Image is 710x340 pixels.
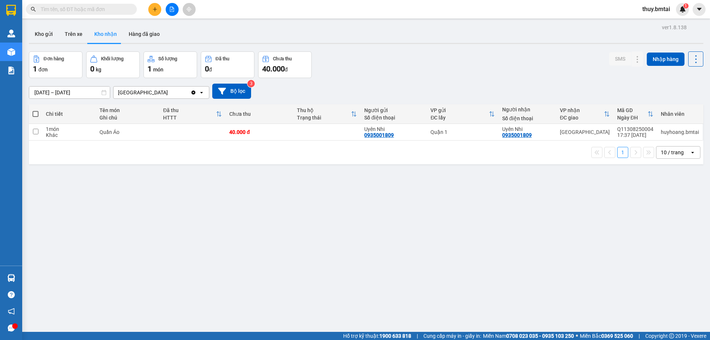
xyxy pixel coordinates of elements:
[29,51,82,78] button: Đơn hàng1đơn
[430,129,495,135] div: Quận 1
[153,67,163,73] span: món
[556,104,613,124] th: Toggle SortBy
[31,7,36,12] span: search
[576,334,578,337] span: ⚪️
[430,107,489,113] div: VP gửi
[44,56,64,61] div: Đơn hàng
[38,67,48,73] span: đơn
[6,5,16,16] img: logo-vxr
[183,3,196,16] button: aim
[148,64,152,73] span: 1
[46,111,92,117] div: Chi tiết
[661,111,699,117] div: Nhân viên
[417,332,418,340] span: |
[163,115,216,121] div: HTTT
[123,25,166,43] button: Hàng đã giao
[86,51,140,78] button: Khối lượng0kg
[609,52,631,65] button: SMS
[430,115,489,121] div: ĐC lấy
[7,274,15,282] img: warehouse-icon
[258,51,312,78] button: Chưa thu40.000đ
[159,104,226,124] th: Toggle SortBy
[229,111,290,117] div: Chưa thu
[229,129,290,135] div: 40.000 đ
[502,107,552,112] div: Người nhận
[90,64,94,73] span: 0
[696,6,703,13] span: caret-down
[364,115,423,121] div: Số điện thoại
[684,3,687,9] span: 1
[216,56,229,61] div: Đã thu
[7,48,15,56] img: warehouse-icon
[41,5,128,13] input: Tìm tên, số ĐT hoặc mã đơn
[364,132,394,138] div: 0935001809
[617,107,648,113] div: Mã GD
[617,147,628,158] button: 1
[29,25,59,43] button: Kho gửi
[502,115,552,121] div: Số điện thoại
[273,56,292,61] div: Chưa thu
[636,4,676,14] span: thuy.bmtai
[690,149,696,155] svg: open
[46,132,92,138] div: Khác
[199,90,204,95] svg: open
[205,64,209,73] span: 0
[423,332,481,340] span: Cung cấp máy in - giấy in:
[379,333,411,339] strong: 1900 633 818
[560,129,610,135] div: [GEOGRAPHIC_DATA]
[166,3,179,16] button: file-add
[502,132,532,138] div: 0935001809
[158,56,177,61] div: Số lượng
[101,56,124,61] div: Khối lượng
[163,107,216,113] div: Đã thu
[617,132,653,138] div: 17:37 [DATE]
[190,90,196,95] svg: Clear value
[99,107,156,113] div: Tên món
[143,51,197,78] button: Số lượng1món
[262,64,285,73] span: 40.000
[613,104,657,124] th: Toggle SortBy
[8,308,15,315] span: notification
[661,129,699,135] div: huyhoang.bmtai
[212,84,251,99] button: Bộ lọc
[186,7,192,12] span: aim
[7,67,15,74] img: solution-icon
[29,87,110,98] input: Select a date range.
[285,67,288,73] span: đ
[46,126,92,132] div: 1 món
[502,126,552,132] div: Uyên Nhi
[209,67,212,73] span: đ
[560,115,604,121] div: ĐC giao
[661,149,684,156] div: 10 / trang
[601,333,633,339] strong: 0369 525 060
[343,332,411,340] span: Hỗ trợ kỹ thuật:
[88,25,123,43] button: Kho nhận
[506,333,574,339] strong: 0708 023 035 - 0935 103 250
[427,104,498,124] th: Toggle SortBy
[662,23,687,31] div: ver 1.8.138
[483,332,574,340] span: Miền Nam
[247,80,255,87] sup: 3
[59,25,88,43] button: Trên xe
[8,324,15,331] span: message
[639,332,640,340] span: |
[683,3,689,9] sup: 1
[293,104,361,124] th: Toggle SortBy
[364,107,423,113] div: Người gửi
[617,115,648,121] div: Ngày ĐH
[297,107,351,113] div: Thu hộ
[679,6,686,13] img: icon-new-feature
[33,64,37,73] span: 1
[617,126,653,132] div: Q11308250004
[99,115,156,121] div: Ghi chú
[693,3,706,16] button: caret-down
[148,3,161,16] button: plus
[118,89,168,96] div: [GEOGRAPHIC_DATA]
[297,115,351,121] div: Trạng thái
[364,126,423,132] div: Uyên Nhi
[669,333,674,339] span: copyright
[8,291,15,298] span: question-circle
[96,67,101,73] span: kg
[7,30,15,37] img: warehouse-icon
